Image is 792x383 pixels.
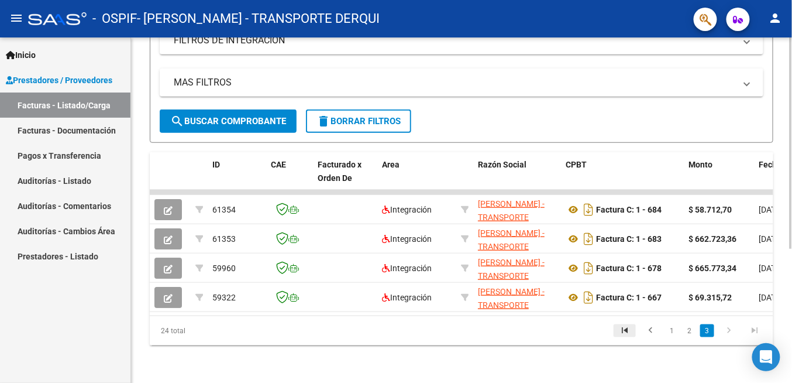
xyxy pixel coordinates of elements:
span: [DATE] [759,293,783,302]
datatable-header-cell: Monto [684,152,754,204]
a: go to first page [614,324,636,337]
a: 2 [683,324,697,337]
span: Razón Social [478,160,526,169]
button: Buscar Comprobante [160,110,297,133]
datatable-header-cell: Area [377,152,456,204]
a: 1 [665,324,679,337]
strong: Factura C: 1 - 667 [596,293,662,302]
span: Area [382,160,400,169]
a: go to previous page [639,324,662,337]
div: 27177093519 [478,256,556,281]
a: 3 [700,324,714,337]
span: Borrar Filtros [316,116,401,126]
strong: $ 58.712,70 [688,205,732,214]
span: [DATE] [759,234,783,244]
mat-icon: person [769,11,783,25]
mat-panel-title: MAS FILTROS [174,76,735,89]
div: 27177093519 [478,227,556,251]
mat-icon: search [170,114,184,128]
span: 59960 [212,264,236,273]
mat-expansion-panel-header: FILTROS DE INTEGRACION [160,26,763,54]
span: Buscar Comprobante [170,116,286,126]
span: Facturado x Orden De [318,160,361,183]
span: 61353 [212,234,236,244]
li: page 1 [663,321,681,341]
datatable-header-cell: CPBT [561,152,684,204]
strong: Factura C: 1 - 678 [596,264,662,273]
div: 24 total [150,316,273,346]
span: [PERSON_NAME] - TRANSPORTE DERQUI [478,228,545,265]
datatable-header-cell: Facturado x Orden De [313,152,377,204]
strong: $ 662.723,36 [688,234,736,244]
i: Descargar documento [581,288,596,307]
a: go to next page [718,324,740,337]
span: [PERSON_NAME] - TRANSPORTE DERQUI [478,199,545,235]
strong: $ 665.773,34 [688,264,736,273]
span: Integración [382,293,432,302]
span: Inicio [6,49,36,61]
span: [DATE] [759,205,783,214]
button: Borrar Filtros [306,110,411,133]
div: Open Intercom Messenger [752,343,780,371]
span: CPBT [566,160,587,169]
span: Integración [382,234,432,244]
span: Integración [382,264,432,273]
mat-icon: menu [9,11,23,25]
strong: Factura C: 1 - 684 [596,205,662,214]
span: - OSPIF [92,6,137,32]
span: Prestadores / Proveedores [6,74,112,87]
span: ID [212,160,220,169]
a: go to last page [743,324,766,337]
span: [PERSON_NAME] - TRANSPORTE DERQUI [478,287,545,323]
mat-expansion-panel-header: MAS FILTROS [160,69,763,97]
i: Descargar documento [581,259,596,278]
span: Integración [382,205,432,214]
i: Descargar documento [581,230,596,248]
li: page 3 [698,321,716,341]
strong: Factura C: 1 - 683 [596,234,662,244]
span: [DATE] [759,264,783,273]
strong: $ 69.315,72 [688,293,732,302]
span: - [PERSON_NAME] - TRANSPORTE DERQUI [137,6,380,32]
div: 27177093519 [478,285,556,310]
i: Descargar documento [581,200,596,219]
datatable-header-cell: ID [208,152,266,204]
span: 61354 [212,205,236,214]
div: 27177093519 [478,197,556,222]
li: page 2 [681,321,698,341]
mat-icon: delete [316,114,330,128]
mat-panel-title: FILTROS DE INTEGRACION [174,34,735,47]
span: [PERSON_NAME] - TRANSPORTE DERQUI [478,258,545,294]
span: Monto [688,160,712,169]
span: CAE [271,160,286,169]
datatable-header-cell: Razón Social [473,152,561,204]
span: 59322 [212,293,236,302]
datatable-header-cell: CAE [266,152,313,204]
